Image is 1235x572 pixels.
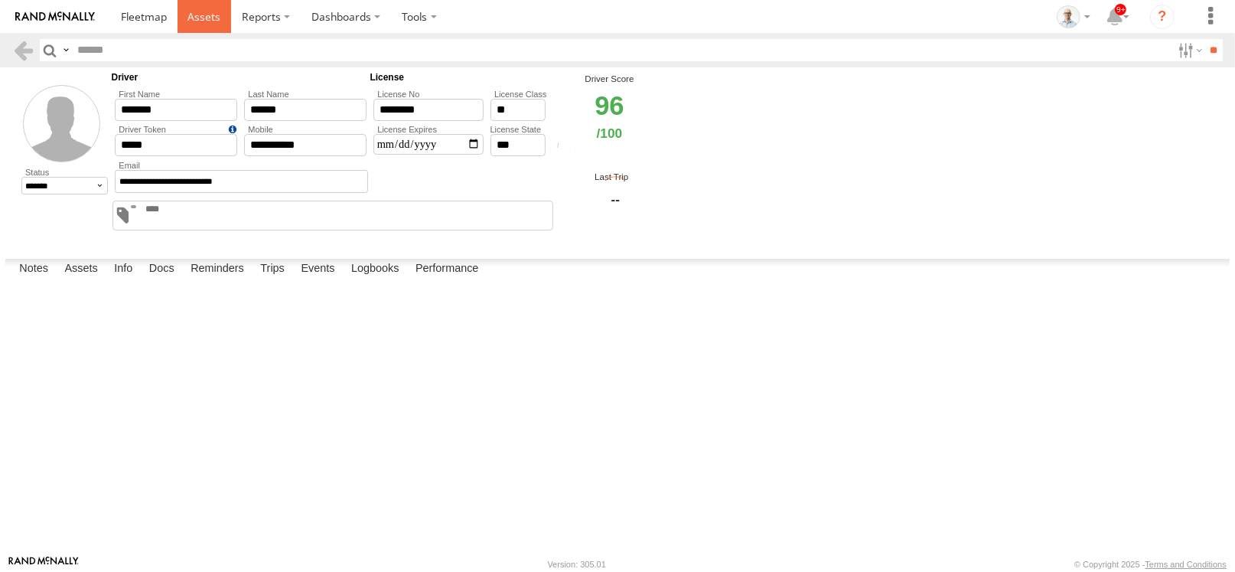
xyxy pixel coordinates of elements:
[8,557,79,572] a: Visit our Website
[1074,560,1227,569] div: © Copyright 2025 -
[106,259,140,280] label: Info
[1150,5,1175,29] i: ?
[552,85,667,152] div: 96
[1172,39,1205,61] label: Search Filter Options
[57,259,105,280] label: Assets
[293,259,342,280] label: Events
[15,11,95,22] img: rand-logo.svg
[548,560,606,569] div: Version: 305.01
[370,72,550,83] h5: License
[115,125,237,134] label: Driver ID is a unique identifier of your choosing, e.g. Employee No., Licence Number
[564,191,666,209] span: --
[1145,560,1227,569] a: Terms and Conditions
[253,259,292,280] label: Trips
[183,259,252,280] label: Reminders
[112,72,370,83] h5: Driver
[12,39,34,61] a: Back to previous Page
[131,205,136,208] span: Standard Tag
[344,259,407,280] label: Logbooks
[408,259,487,280] label: Performance
[60,39,72,61] label: Search Query
[552,141,575,152] div: Average score based on the driver's last 7 days trips / Max score during the same period.
[11,259,56,280] label: Notes
[1051,5,1096,28] div: Kurt Byers
[142,259,182,280] label: Docs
